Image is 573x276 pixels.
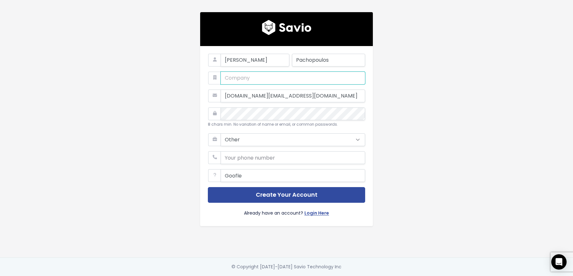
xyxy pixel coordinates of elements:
input: First Name [221,54,289,67]
div: © Copyright [DATE]-[DATE] Savio Technology Inc [232,263,341,271]
button: Create Your Account [208,187,365,203]
img: logo600x187.a314fd40982d.png [262,20,311,35]
input: How did you find Savio? [221,169,365,182]
input: Work Email Address [221,90,365,102]
input: Company [221,72,365,84]
small: 8 chars min. No variation of name or email, or common passwords. [208,122,338,127]
input: Your phone number [221,151,365,164]
div: Already have an account? [208,203,365,218]
div: Open Intercom Messenger [551,254,567,270]
input: Last Name [292,54,365,67]
a: Login Here [304,209,329,218]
